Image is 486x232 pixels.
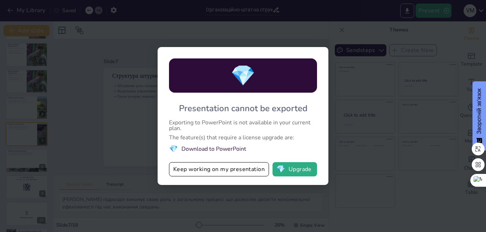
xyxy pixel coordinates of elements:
span: diamond [231,62,255,89]
div: Exporting to PowerPoint is not available in your current plan. [169,120,317,131]
span: diamond [276,166,285,173]
button: diamondUpgrade [273,162,317,176]
li: Download to PowerPoint [169,144,317,154]
div: The feature(s) that require a license upgrade are: [169,135,317,140]
div: Presentation cannot be exported [179,103,307,114]
button: Зворотній зв'язок - Показати опитування [472,81,486,150]
span: diamond [169,144,178,154]
font: Зворотній зв'язок [476,88,482,134]
button: Keep working on my presentation [169,162,269,176]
